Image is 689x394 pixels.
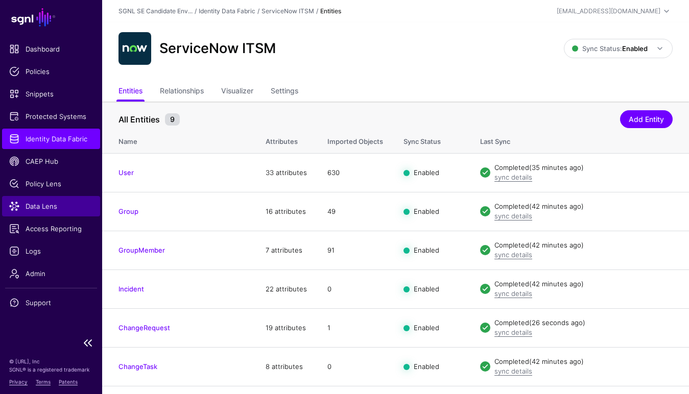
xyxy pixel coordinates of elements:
[118,82,142,102] a: Entities
[255,192,317,231] td: 16 attributes
[470,127,689,153] th: Last Sync
[2,218,100,239] a: Access Reporting
[255,269,317,308] td: 22 attributes
[271,82,298,102] a: Settings
[494,202,673,212] div: Completed (42 minutes ago)
[118,207,138,215] a: Group
[494,212,532,220] a: sync details
[2,151,100,171] a: CAEP Hub
[255,231,317,269] td: 7 attributes
[9,89,93,99] span: Snippets
[59,379,78,385] a: Patents
[9,268,93,279] span: Admin
[414,246,439,254] span: Enabled
[165,113,180,126] small: 9
[116,113,162,126] span: All Entities
[118,362,157,371] a: ChangeTask
[494,240,673,251] div: Completed (42 minutes ago)
[9,357,93,365] p: © [URL], Inc
[494,279,673,289] div: Completed (42 minutes ago)
[494,251,532,259] a: sync details
[317,153,393,192] td: 630
[317,231,393,269] td: 91
[159,40,276,57] h2: ServiceNow ITSM
[2,129,100,149] a: Identity Data Fabric
[255,153,317,192] td: 33 attributes
[160,82,204,102] a: Relationships
[494,328,532,336] a: sync details
[494,173,532,181] a: sync details
[9,44,93,54] span: Dashboard
[255,127,317,153] th: Attributes
[118,168,134,177] a: User
[255,308,317,347] td: 19 attributes
[9,379,28,385] a: Privacy
[9,179,93,189] span: Policy Lens
[9,156,93,166] span: CAEP Hub
[572,44,648,53] span: Sync Status:
[118,324,170,332] a: ChangeRequest
[557,7,660,16] div: [EMAIL_ADDRESS][DOMAIN_NAME]
[2,263,100,284] a: Admin
[317,192,393,231] td: 49
[317,347,393,386] td: 0
[118,7,193,15] a: SGNL SE Candidate Env...
[2,61,100,82] a: Policies
[9,201,93,211] span: Data Lens
[414,207,439,215] span: Enabled
[2,196,100,216] a: Data Lens
[9,134,93,144] span: Identity Data Fabric
[9,246,93,256] span: Logs
[9,298,93,308] span: Support
[494,318,673,328] div: Completed (26 seconds ago)
[36,379,51,385] a: Terms
[262,7,314,15] a: ServiceNow ITSM
[9,365,93,374] p: SGNL® is a registered trademark
[414,362,439,371] span: Enabled
[320,7,341,15] strong: Entities
[9,66,93,77] span: Policies
[317,308,393,347] td: 1
[102,127,255,153] th: Name
[255,347,317,386] td: 8 attributes
[622,44,648,53] strong: Enabled
[193,7,199,16] div: /
[221,82,253,102] a: Visualizer
[494,367,532,375] a: sync details
[494,289,532,298] a: sync details
[393,127,470,153] th: Sync Status
[314,7,320,16] div: /
[620,110,673,128] a: Add Entity
[2,39,100,59] a: Dashboard
[414,168,439,177] span: Enabled
[255,7,262,16] div: /
[6,6,96,29] a: SGNL
[2,174,100,194] a: Policy Lens
[2,241,100,261] a: Logs
[9,224,93,234] span: Access Reporting
[118,246,165,254] a: GroupMember
[414,324,439,332] span: Enabled
[317,127,393,153] th: Imported Objects
[9,111,93,121] span: Protected Systems
[414,285,439,293] span: Enabled
[2,106,100,127] a: Protected Systems
[2,84,100,104] a: Snippets
[317,269,393,308] td: 0
[494,357,673,367] div: Completed (42 minutes ago)
[118,285,144,293] a: Incident
[494,163,673,173] div: Completed (35 minutes ago)
[118,32,151,65] img: svg+xml;base64,PHN2ZyB3aWR0aD0iNjQiIGhlaWdodD0iNjQiIHZpZXdCb3g9IjAgMCA2NCA2NCIgZmlsbD0ibm9uZSIgeG...
[199,7,255,15] a: Identity Data Fabric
